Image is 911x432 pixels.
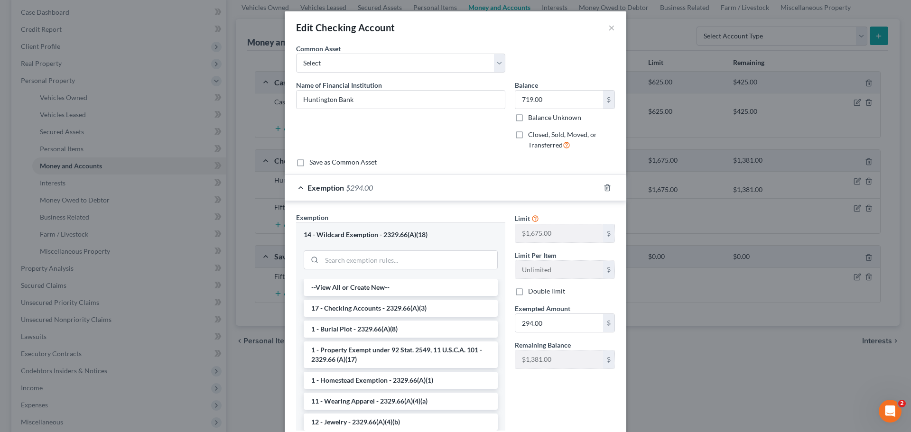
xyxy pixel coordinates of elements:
[304,321,498,338] li: 1 - Burial Plot - 2329.66(A)(8)
[515,304,570,313] span: Exempted Amount
[296,213,328,221] span: Exemption
[515,91,603,109] input: 0.00
[528,286,565,296] label: Double limit
[608,22,615,33] button: ×
[603,350,614,368] div: $
[297,91,505,109] input: Enter name...
[898,400,906,407] span: 2
[515,340,571,350] label: Remaining Balance
[515,314,603,332] input: 0.00
[528,130,597,149] span: Closed, Sold, Moved, or Transferred
[515,214,530,222] span: Limit
[296,81,382,89] span: Name of Financial Institution
[296,44,341,54] label: Common Asset
[528,113,581,122] label: Balance Unknown
[322,251,497,269] input: Search exemption rules...
[307,183,344,192] span: Exemption
[304,414,498,431] li: 12 - Jewelry - 2329.66(A)(4)(b)
[879,400,902,423] iframe: Intercom live chat
[603,261,614,279] div: $
[603,91,614,109] div: $
[296,21,395,34] div: Edit Checking Account
[309,157,377,167] label: Save as Common Asset
[304,341,498,368] li: 1 - Property Exempt under 92 Stat. 2549, 11 U.S.C.A. 101 - 2329.66 (A)(17)
[515,224,603,242] input: --
[515,350,603,368] input: --
[603,314,614,332] div: $
[304,279,498,296] li: --View All or Create New--
[346,183,373,192] span: $294.00
[304,393,498,410] li: 11 - Wearing Apparel - 2329.66(A)(4)(a)
[515,261,603,279] input: --
[304,300,498,317] li: 17 - Checking Accounts - 2329.66(A)(3)
[515,80,538,90] label: Balance
[603,224,614,242] div: $
[304,372,498,389] li: 1 - Homestead Exemption - 2329.66(A)(1)
[304,230,498,239] div: 14 - Wildcard Exemption - 2329.66(A)(18)
[515,250,557,260] label: Limit Per Item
